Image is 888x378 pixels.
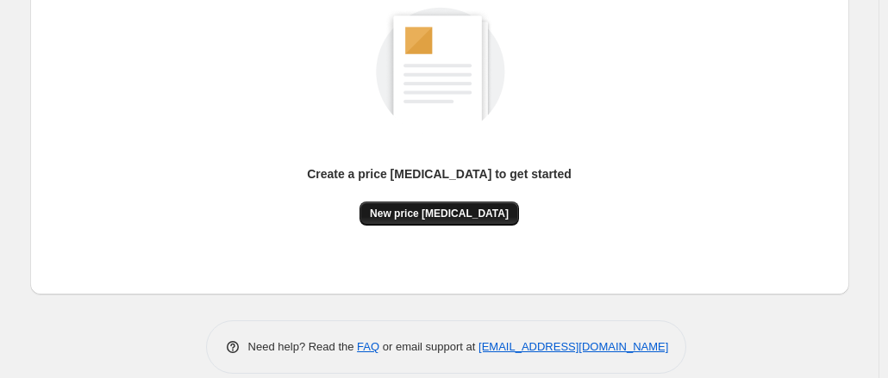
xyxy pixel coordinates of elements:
p: Create a price [MEDICAL_DATA] to get started [307,165,572,183]
a: FAQ [357,340,379,353]
a: [EMAIL_ADDRESS][DOMAIN_NAME] [478,340,668,353]
button: New price [MEDICAL_DATA] [360,201,519,226]
span: or email support at [379,340,478,353]
span: Need help? Read the [248,340,358,353]
span: New price [MEDICAL_DATA] [370,207,509,220]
